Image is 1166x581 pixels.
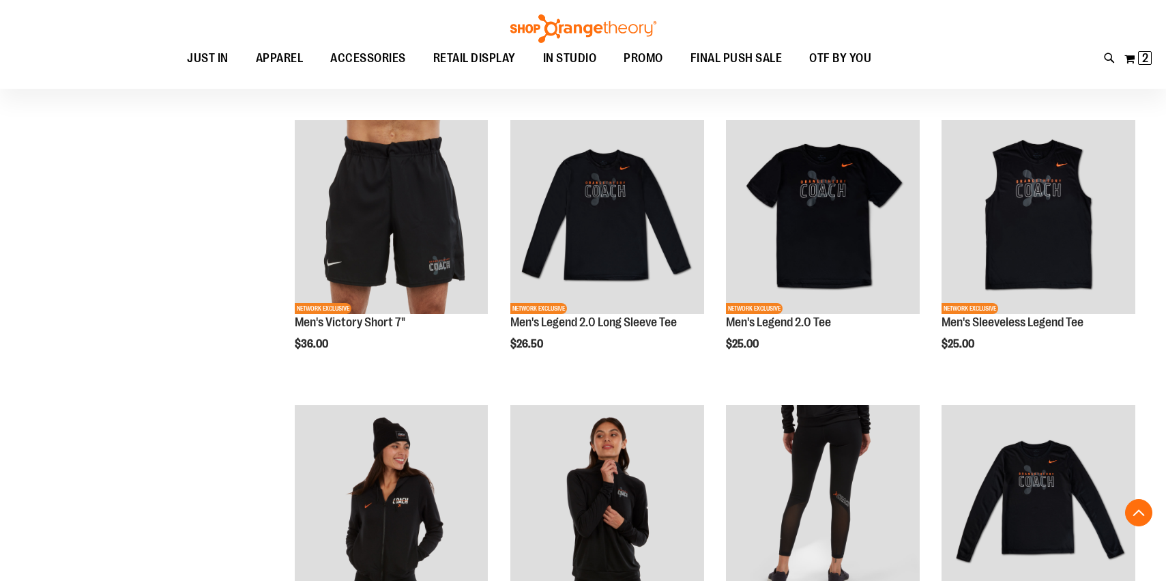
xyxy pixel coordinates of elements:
a: ACCESSORIES [317,43,420,74]
a: Men's Victory Short 7" [295,315,405,329]
span: FINAL PUSH SALE [690,43,783,74]
span: IN STUDIO [543,43,597,74]
span: $36.00 [295,338,330,350]
img: OTF Mens Coach FA23 Legend Sleeveless Tee - Black primary image [942,120,1135,314]
div: product [504,113,711,384]
span: APPAREL [256,43,304,74]
img: OTF Mens Coach FA23 Victory Short - Black primary image [295,120,489,314]
span: $26.50 [510,338,545,350]
a: Men's Sleeveless Legend Tee [942,315,1083,329]
img: Shop Orangetheory [508,14,658,43]
a: Men's Legend 2.0 Tee [726,315,831,329]
span: NETWORK EXCLUSIVE [510,303,567,314]
span: RETAIL DISPLAY [433,43,516,74]
span: $25.00 [726,338,761,350]
span: $25.00 [942,338,976,350]
a: FINAL PUSH SALE [677,43,796,74]
span: 2 [1142,51,1148,65]
span: NETWORK EXCLUSIVE [942,303,998,314]
a: IN STUDIO [529,43,611,74]
a: Men's Legend 2.0 Long Sleeve Tee [510,315,677,329]
img: OTF Mens Coach FA23 Legend 2.0 LS Tee - Black primary image [510,120,704,314]
a: OTF Mens Coach FA23 Victory Short - Black primary imageNETWORK EXCLUSIVE [295,120,489,316]
div: product [935,113,1142,384]
a: RETAIL DISPLAY [420,43,529,74]
img: OTF Mens Coach FA23 Legend 2.0 SS Tee - Black primary image [726,120,920,314]
button: Back To Top [1125,499,1152,526]
a: APPAREL [242,43,317,74]
span: NETWORK EXCLUSIVE [295,303,351,314]
span: OTF BY YOU [809,43,871,74]
span: NETWORK EXCLUSIVE [726,303,783,314]
a: JUST IN [173,43,242,74]
a: PROMO [610,43,677,74]
div: product [719,113,927,384]
a: OTF Mens Coach FA23 Legend 2.0 LS Tee - Black primary imageNETWORK EXCLUSIVE [510,120,704,316]
a: OTF Mens Coach FA23 Legend 2.0 SS Tee - Black primary imageNETWORK EXCLUSIVE [726,120,920,316]
span: ACCESSORIES [330,43,406,74]
a: OTF Mens Coach FA23 Legend Sleeveless Tee - Black primary imageNETWORK EXCLUSIVE [942,120,1135,316]
span: PROMO [624,43,663,74]
a: OTF BY YOU [796,43,885,74]
div: product [288,113,495,384]
span: JUST IN [187,43,229,74]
